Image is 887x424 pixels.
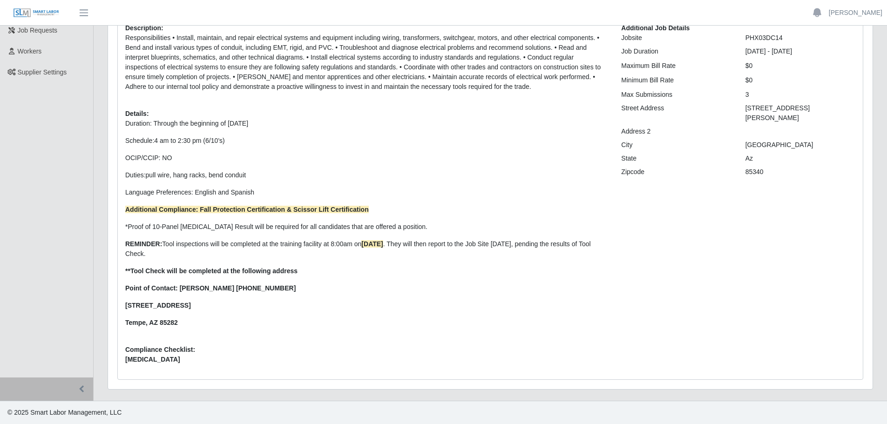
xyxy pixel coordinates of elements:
[738,61,862,71] div: $0
[614,127,738,136] div: Address 2
[621,24,690,32] b: Additional Job Details
[738,47,862,56] div: [DATE] - [DATE]
[614,140,738,150] div: City
[125,188,607,197] p: Language Preferences: English and Spanish
[18,47,42,55] span: Workers
[738,75,862,85] div: $0
[125,119,607,128] p: Duration: Through the beginning of [DATE]
[18,68,67,76] span: Supplier Settings
[738,103,862,123] div: [STREET_ADDRESS][PERSON_NAME]
[125,153,607,163] p: OCIP/CCIP: NO
[614,167,738,177] div: Zipcode
[738,33,862,43] div: PHX03DC14
[738,167,862,177] div: 85340
[125,240,162,248] strong: REMINDER:
[614,33,738,43] div: Jobsite
[125,346,195,353] b: Compliance Checklist:
[614,90,738,100] div: Max Submissions
[146,171,246,179] span: pull wire, hang racks, bend conduit
[125,302,191,309] strong: [STREET_ADDRESS]
[125,319,178,326] strong: Tempe, AZ 85282
[614,61,738,71] div: Maximum Bill Rate
[125,267,298,275] strong: **Tool Check will be completed at the following address
[125,170,607,180] p: Duties:
[829,8,882,18] a: [PERSON_NAME]
[738,154,862,163] div: Az
[738,90,862,100] div: 3
[125,110,149,117] b: Details:
[614,103,738,123] div: Street Address
[125,284,296,292] strong: Point of Contact: [PERSON_NAME] [PHONE_NUMBER]
[125,355,607,364] span: [MEDICAL_DATA]
[614,154,738,163] div: State
[614,75,738,85] div: Minimum Bill Rate
[614,47,738,56] div: Job Duration
[18,27,58,34] span: Job Requests
[125,239,607,259] p: Tool inspections will be completed at the training facility at 8:00am on . They will then report ...
[125,222,607,232] p: *Proof of 10-Panel [MEDICAL_DATA] Result will be required for all candidates that are offered a p...
[154,137,224,144] span: 4 am to 2:30 pm (6/10’s)
[125,136,607,146] p: Schedule:
[7,409,122,416] span: © 2025 Smart Labor Management, LLC
[125,206,369,213] strong: Additional Compliance: Fall Protection Certification & Scissor Lift Certification
[125,33,607,92] p: Responsibilities • Install, maintain, and repair electrical systems and equipment including wirin...
[361,240,383,248] strong: [DATE]
[738,140,862,150] div: [GEOGRAPHIC_DATA]
[125,24,163,32] b: Description:
[13,8,60,18] img: SLM Logo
